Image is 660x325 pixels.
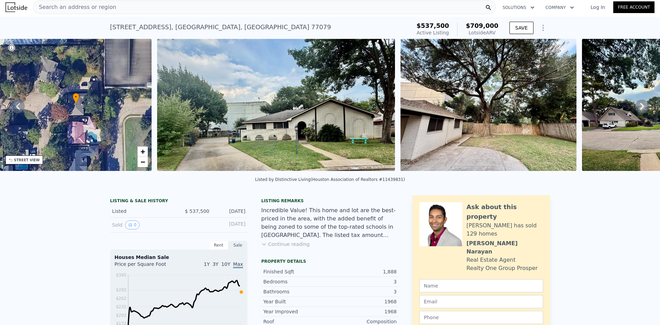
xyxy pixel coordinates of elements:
[114,261,179,272] div: Price per Square Foot
[466,239,543,256] div: [PERSON_NAME] Narayan
[330,278,397,285] div: 3
[330,288,397,295] div: 3
[419,279,543,292] input: Name
[212,261,218,267] span: 3Y
[73,93,79,105] div: •
[536,21,550,35] button: Show Options
[466,29,498,36] div: Lotside ARV
[209,241,228,250] div: Rent
[263,318,330,325] div: Roof
[582,4,613,11] a: Log In
[466,22,498,29] span: $709,000
[215,208,245,215] div: [DATE]
[215,220,245,229] div: [DATE]
[141,158,145,166] span: −
[204,261,210,267] span: 1Y
[263,308,330,315] div: Year Improved
[221,261,230,267] span: 10Y
[417,22,449,29] span: $537,500
[116,296,126,301] tspan: $262
[417,30,449,35] span: Active Listing
[509,22,533,34] button: SAVE
[330,308,397,315] div: 1968
[263,288,330,295] div: Bathrooms
[137,157,148,167] a: Zoom out
[261,206,399,239] div: Incredible Value! This home and lot are the best-priced in the area, with the added benefit of be...
[112,208,173,215] div: Listed
[116,313,126,318] tspan: $202
[112,220,173,229] div: Sold
[33,3,116,11] span: Search an address or region
[5,2,27,12] img: Lotside
[14,158,40,163] div: STREET VIEW
[497,1,540,14] button: Solutions
[613,1,654,13] a: Free Account
[116,273,126,278] tspan: $345
[125,220,140,229] button: View historical data
[137,147,148,157] a: Zoom in
[116,288,126,292] tspan: $292
[263,268,330,275] div: Finished Sqft
[261,259,399,264] div: Property details
[261,241,310,248] button: Continue reading
[261,198,399,204] div: Listing remarks
[116,304,126,309] tspan: $232
[263,278,330,285] div: Bedrooms
[419,311,543,324] input: Phone
[400,39,576,171] img: Sale: 169751734 Parcel: 111328131
[110,22,331,32] div: [STREET_ADDRESS] , [GEOGRAPHIC_DATA] , [GEOGRAPHIC_DATA] 77079
[73,94,79,100] span: •
[110,198,247,205] div: LISTING & SALE HISTORY
[263,298,330,305] div: Year Built
[141,147,145,156] span: +
[228,241,247,250] div: Sale
[419,295,543,308] input: Email
[330,268,397,275] div: 1,888
[466,256,516,264] div: Real Estate Agent
[330,318,397,325] div: Composition
[540,1,580,14] button: Company
[114,254,243,261] div: Houses Median Sale
[185,208,209,214] span: $ 537,500
[157,39,395,171] img: Sale: 169751734 Parcel: 111328131
[466,221,543,238] div: [PERSON_NAME] has sold 129 homes
[233,261,243,268] span: Max
[330,298,397,305] div: 1968
[255,177,405,182] div: Listed by Distinctive Living (Houston Association of Realtors #11439831)
[466,202,543,221] div: Ask about this property
[466,264,538,272] div: Realty One Group Prosper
